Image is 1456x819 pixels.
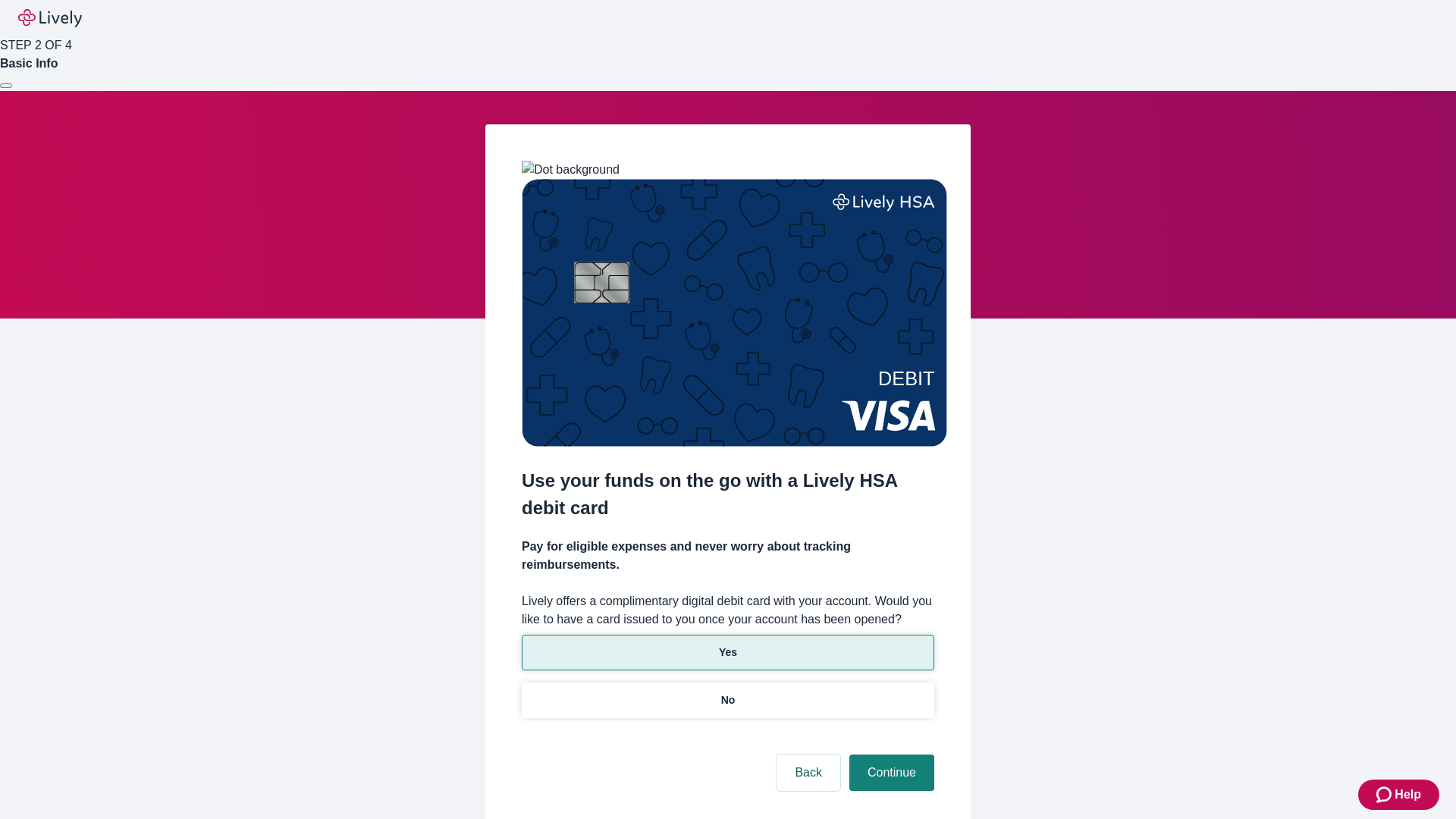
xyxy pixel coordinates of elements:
[1358,780,1439,810] button: Zendesk support iconHelp
[522,592,934,629] label: Lively offers a complimentary digital debit card with your account. Would you like to have a card...
[522,467,934,522] h2: Use your funds on the go with a Lively HSA debit card
[18,9,82,27] img: Lively
[522,161,620,179] img: Dot background
[719,645,737,661] p: Yes
[1395,786,1421,804] span: Help
[849,755,934,791] button: Continue
[1376,786,1395,804] svg: Zendesk support icon
[721,692,736,708] p: No
[777,755,840,791] button: Back
[522,682,934,718] button: No
[522,538,934,574] h4: Pay for eligible expenses and never worry about tracking reimbursements.
[522,179,947,447] img: Debit card
[522,635,934,670] button: Yes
